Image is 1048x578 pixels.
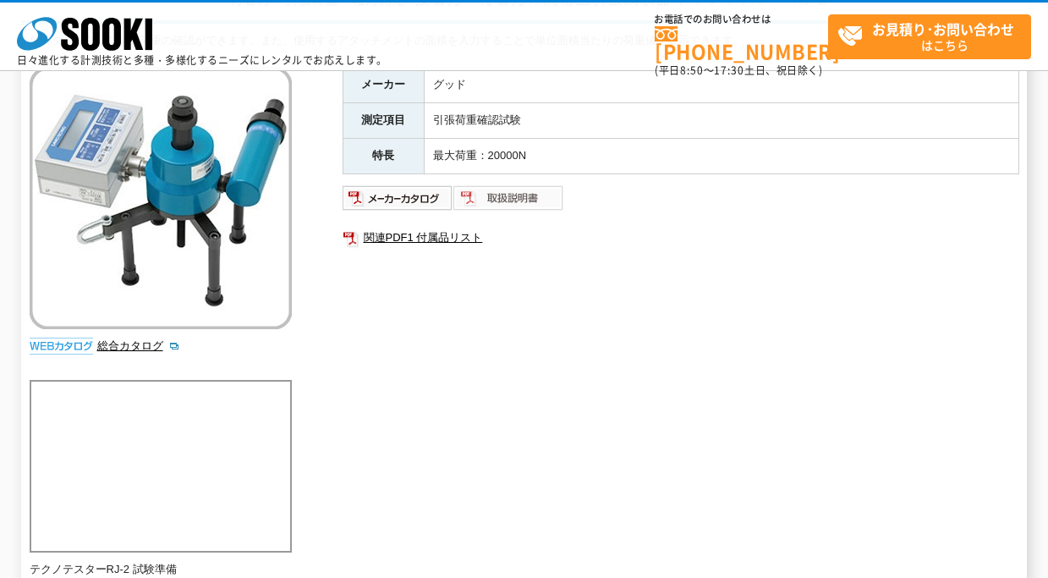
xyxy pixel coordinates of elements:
[343,195,453,208] a: メーカーカタログ
[17,55,387,65] p: 日々進化する計測技術と多種・多様化するニーズにレンタルでお応えします。
[680,63,704,78] span: 8:50
[30,338,93,355] img: webカタログ
[837,15,1030,58] span: はこちら
[453,195,564,208] a: 取扱説明書
[655,26,828,61] a: [PHONE_NUMBER]
[714,63,744,78] span: 17:30
[424,102,1018,138] td: 引張荷重確認試験
[343,68,424,103] th: メーカー
[424,68,1018,103] td: グッド
[655,63,822,78] span: (平日 ～ 土日、祝日除く)
[655,14,828,25] span: お電話でのお問い合わせは
[424,138,1018,173] td: 最大荷重：20000N
[872,19,1014,39] strong: お見積り･お問い合わせ
[97,339,180,352] a: 総合カタログ
[828,14,1031,59] a: お見積り･お問い合わせはこちら
[343,184,453,212] img: メーカーカタログ
[343,227,1019,249] a: 関連PDF1 付属品リスト
[30,67,292,329] img: 接着力・付着力の簡易型引張試験器 テクノテスター RJ-2
[453,184,564,212] img: 取扱説明書
[343,102,424,138] th: 測定項目
[343,138,424,173] th: 特長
